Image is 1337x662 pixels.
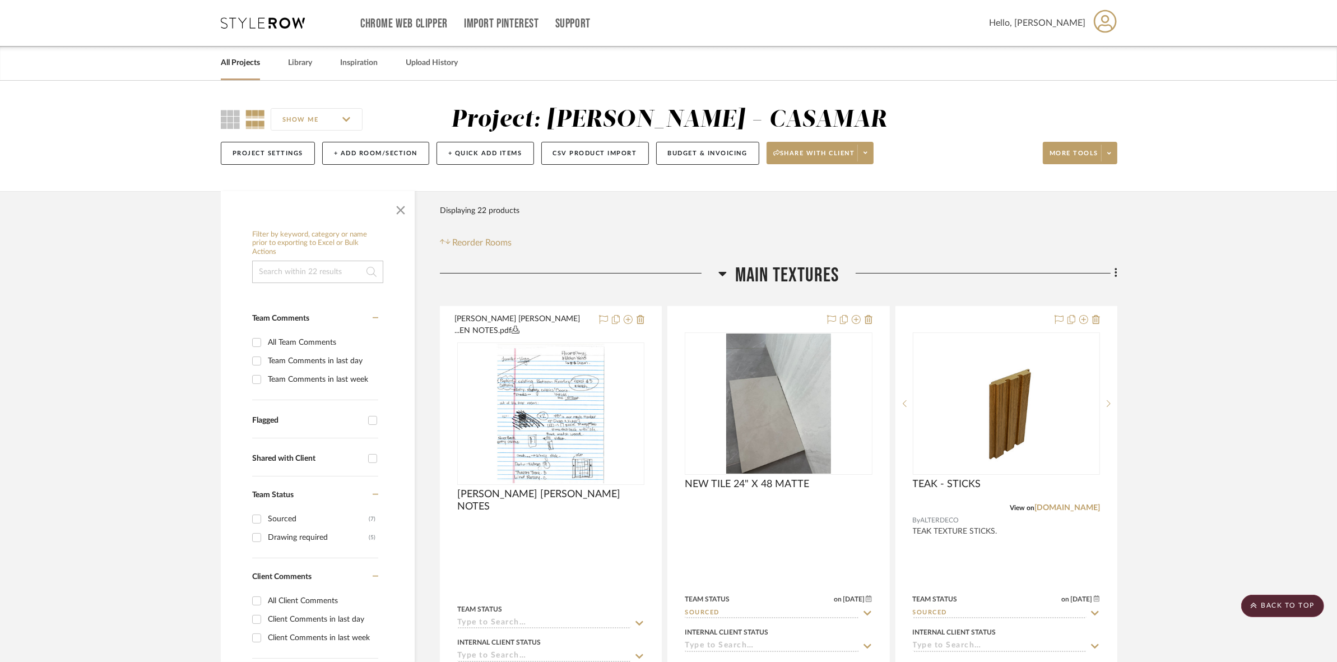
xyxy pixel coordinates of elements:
[1241,595,1324,617] scroll-to-top-button: BACK TO TOP
[1050,149,1098,166] span: More tools
[252,416,363,425] div: Flagged
[913,641,1087,652] input: Type to Search…
[685,627,768,637] div: Internal Client Status
[457,604,502,614] div: Team Status
[913,608,1087,619] input: Type to Search…
[268,529,369,547] div: Drawing required
[685,608,858,619] input: Type to Search…
[360,19,448,29] a: Chrome Web Clipper
[406,55,458,71] a: Upload History
[913,515,921,526] span: By
[497,344,605,484] img: JEN JEN NOTES
[268,334,375,351] div: All Team Comments
[369,529,375,547] div: (5)
[726,334,832,474] img: NEW TILE 24" X 48 MATTE
[555,19,591,29] a: Support
[369,510,375,528] div: (7)
[735,263,839,288] span: MAIN TEXTURES
[950,334,1062,474] img: TEAK - STICKS
[268,629,375,647] div: Client Comments in last week
[268,592,375,610] div: All Client Comments
[221,55,260,71] a: All Projects
[252,314,309,322] span: Team Comments
[773,149,855,166] span: Share with client
[685,641,858,652] input: Type to Search…
[842,595,866,603] span: [DATE]
[252,573,312,581] span: Client Comments
[268,510,369,528] div: Sourced
[913,478,981,490] span: TEAK - STICKS
[252,230,383,257] h6: Filter by keyword, category or name prior to exporting to Excel or Bulk Actions
[685,333,871,474] div: 0
[451,108,887,132] div: Project: [PERSON_NAME] - CASAMAR
[340,55,378,71] a: Inspiration
[288,55,312,71] a: Library
[1070,595,1094,603] span: [DATE]
[221,142,315,165] button: Project Settings
[389,197,412,219] button: Close
[913,594,958,604] div: Team Status
[437,142,534,165] button: + Quick Add Items
[767,142,874,164] button: Share with client
[440,200,519,222] div: Displaying 22 products
[989,16,1085,30] span: Hello, [PERSON_NAME]
[921,515,959,526] span: ALTERDECO
[457,488,644,513] span: [PERSON_NAME] [PERSON_NAME] NOTES
[464,19,539,29] a: Import Pinterest
[252,261,383,283] input: Search within 22 results
[268,371,375,388] div: Team Comments in last week
[268,610,375,628] div: Client Comments in last day
[1062,596,1070,603] span: on
[322,142,429,165] button: + Add Room/Section
[685,594,730,604] div: Team Status
[656,142,759,165] button: Budget & Invoicing
[685,478,809,490] span: NEW TILE 24" X 48 MATTE
[541,142,649,165] button: CSV Product Import
[457,651,631,662] input: Type to Search…
[834,596,842,603] span: on
[268,352,375,370] div: Team Comments in last day
[1034,504,1100,512] a: [DOMAIN_NAME]
[252,454,363,464] div: Shared with Client
[453,236,512,249] span: Reorder Rooms
[252,491,294,499] span: Team Status
[1010,504,1034,511] span: View on
[913,627,996,637] div: Internal Client Status
[440,236,512,249] button: Reorder Rooms
[457,618,631,629] input: Type to Search…
[457,637,541,647] div: Internal Client Status
[1043,142,1117,164] button: More tools
[454,313,592,337] button: [PERSON_NAME] [PERSON_NAME] ...EN NOTES.pdf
